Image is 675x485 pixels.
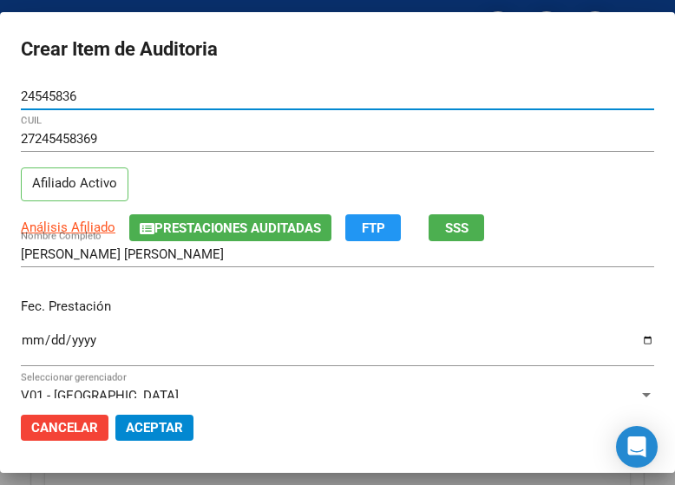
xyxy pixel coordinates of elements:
button: Aceptar [115,415,193,441]
span: SSS [445,220,469,236]
span: Análisis Afiliado [21,220,115,235]
p: Afiliado Activo [21,167,128,201]
span: Prestaciones Auditadas [154,220,321,236]
span: Aceptar [126,420,183,436]
span: V01 - [GEOGRAPHIC_DATA] [21,388,179,403]
h2: Crear Item de Auditoria [21,33,654,66]
button: Prestaciones Auditadas [129,214,331,241]
button: Cancelar [21,415,108,441]
span: FTP [362,220,385,236]
p: Fec. Prestación [21,297,654,317]
button: SSS [429,214,484,241]
span: Cancelar [31,420,98,436]
div: Open Intercom Messenger [616,426,658,468]
button: FTP [345,214,401,241]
